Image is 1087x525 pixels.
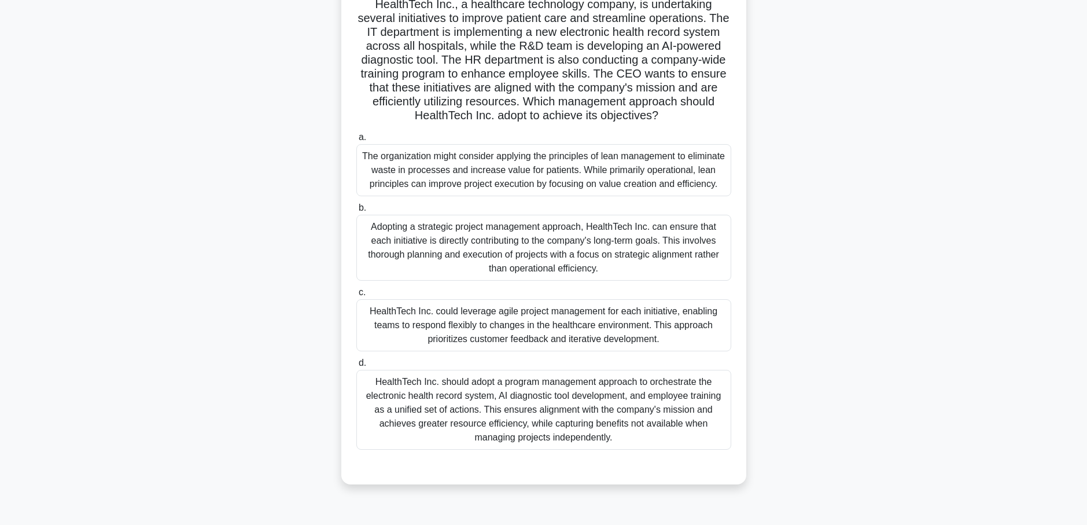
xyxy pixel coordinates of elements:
span: b. [359,203,366,212]
div: HealthTech Inc. should adopt a program management approach to orchestrate the electronic health r... [356,370,731,450]
div: The organization might consider applying the principles of lean management to eliminate waste in ... [356,144,731,196]
span: c. [359,287,366,297]
div: Adopting a strategic project management approach, HealthTech Inc. can ensure that each initiative... [356,215,731,281]
div: HealthTech Inc. could leverage agile project management for each initiative, enabling teams to re... [356,299,731,351]
span: d. [359,358,366,368]
span: a. [359,132,366,142]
